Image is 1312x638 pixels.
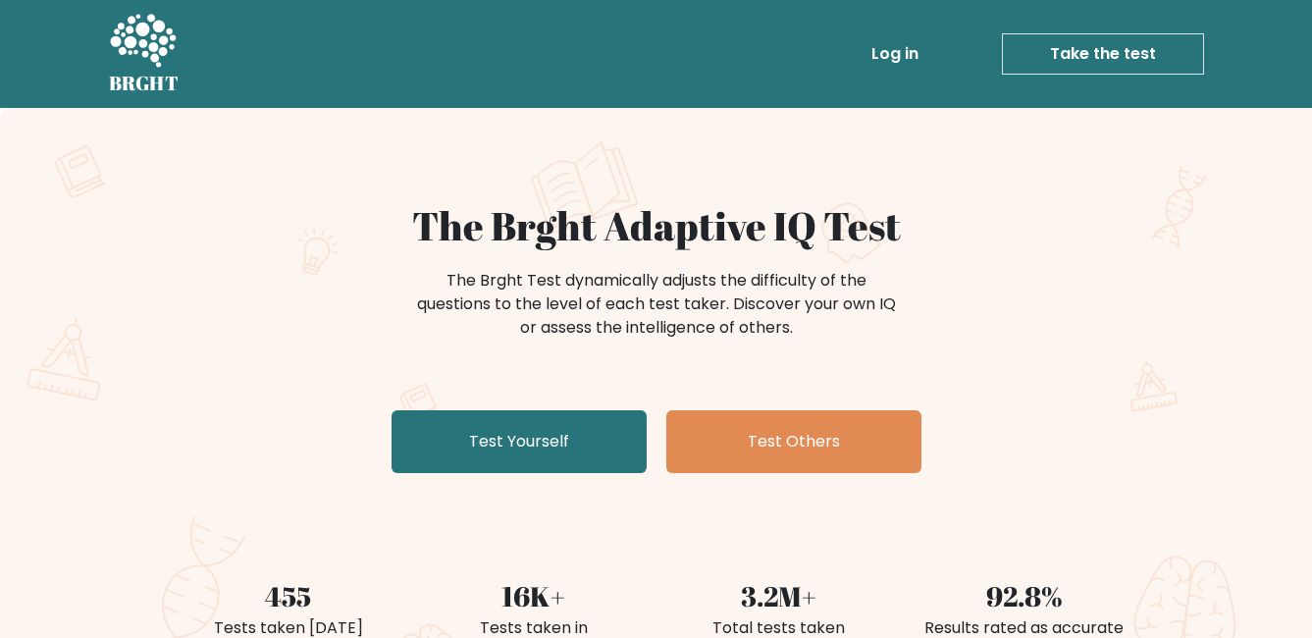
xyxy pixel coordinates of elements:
[864,34,926,74] a: Log in
[109,8,180,100] a: BRGHT
[411,269,902,340] div: The Brght Test dynamically adjusts the difficulty of the questions to the level of each test take...
[666,410,921,473] a: Test Others
[109,72,180,95] h5: BRGHT
[668,575,890,616] div: 3.2M+
[392,410,647,473] a: Test Yourself
[914,575,1135,616] div: 92.8%
[178,575,399,616] div: 455
[178,202,1135,249] h1: The Brght Adaptive IQ Test
[1002,33,1204,75] a: Take the test
[423,575,645,616] div: 16K+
